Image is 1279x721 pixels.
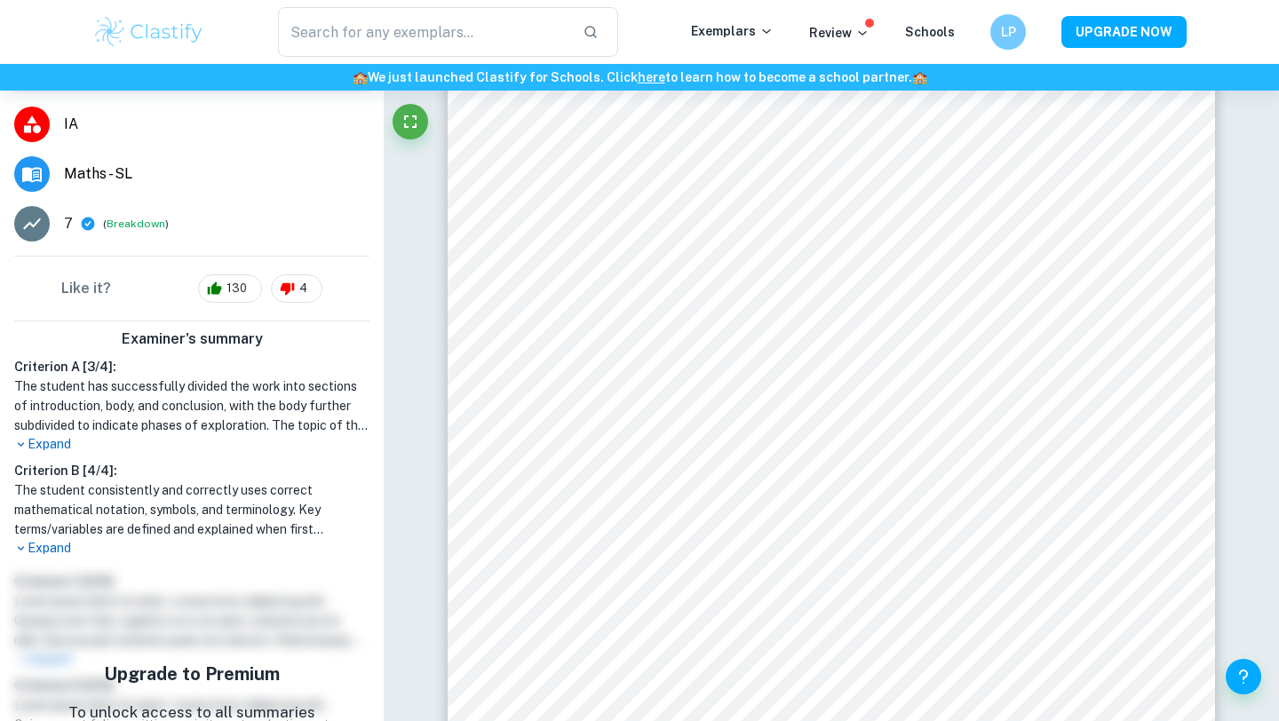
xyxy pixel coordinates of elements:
[64,114,369,135] span: IA
[14,435,369,454] p: Expand
[103,216,169,233] span: ( )
[14,480,369,539] h1: The student consistently and correctly uses correct mathematical notation, symbols, and terminolo...
[64,163,369,185] span: Maths - SL
[393,104,428,139] button: Fullscreen
[905,25,955,39] a: Schools
[107,216,165,232] button: Breakdown
[4,67,1275,87] h6: We just launched Clastify for Schools. Click to learn how to become a school partner.
[61,278,111,299] h6: Like it?
[912,70,927,84] span: 🏫
[990,14,1026,50] button: LP
[14,357,369,376] h6: Criterion A [ 3 / 4 ]:
[353,70,368,84] span: 🏫
[14,539,369,558] p: Expand
[1226,659,1261,694] button: Help and Feedback
[64,213,73,234] p: 7
[1061,16,1187,48] button: UPGRADE NOW
[638,70,665,84] a: here
[68,661,315,687] h5: Upgrade to Premium
[998,22,1019,42] h6: LP
[92,14,205,50] img: Clastify logo
[691,21,774,41] p: Exemplars
[7,329,377,350] h6: Examiner's summary
[14,376,369,435] h1: The student has successfully divided the work into sections of introduction, body, and conclusion...
[217,280,257,297] span: 130
[809,23,870,43] p: Review
[278,7,568,57] input: Search for any exemplars...
[14,461,369,480] h6: Criterion B [ 4 / 4 ]:
[290,280,317,297] span: 4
